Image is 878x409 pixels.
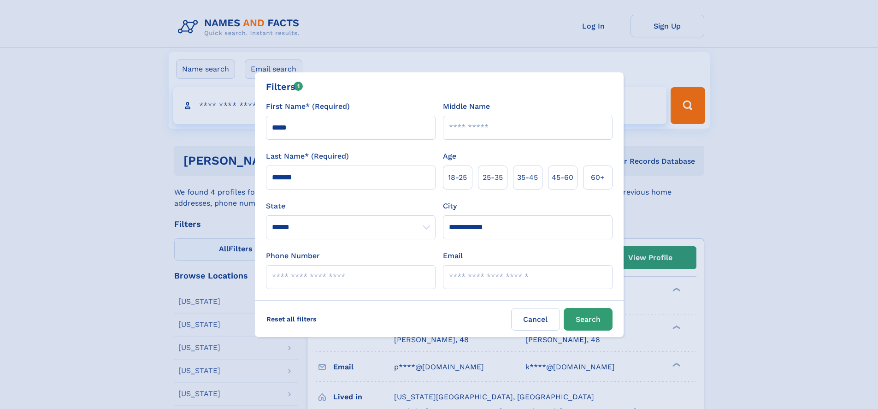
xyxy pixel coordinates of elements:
span: 35‑45 [517,172,538,183]
span: 25‑35 [483,172,503,183]
span: 45‑60 [552,172,573,183]
label: Last Name* (Required) [266,151,349,162]
label: Middle Name [443,101,490,112]
div: Filters [266,80,303,94]
label: Age [443,151,456,162]
span: 60+ [591,172,605,183]
label: City [443,201,457,212]
label: Reset all filters [260,308,323,330]
label: First Name* (Required) [266,101,350,112]
button: Search [564,308,613,331]
label: State [266,201,436,212]
span: 18‑25 [448,172,467,183]
label: Phone Number [266,250,320,261]
label: Email [443,250,463,261]
label: Cancel [511,308,560,331]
